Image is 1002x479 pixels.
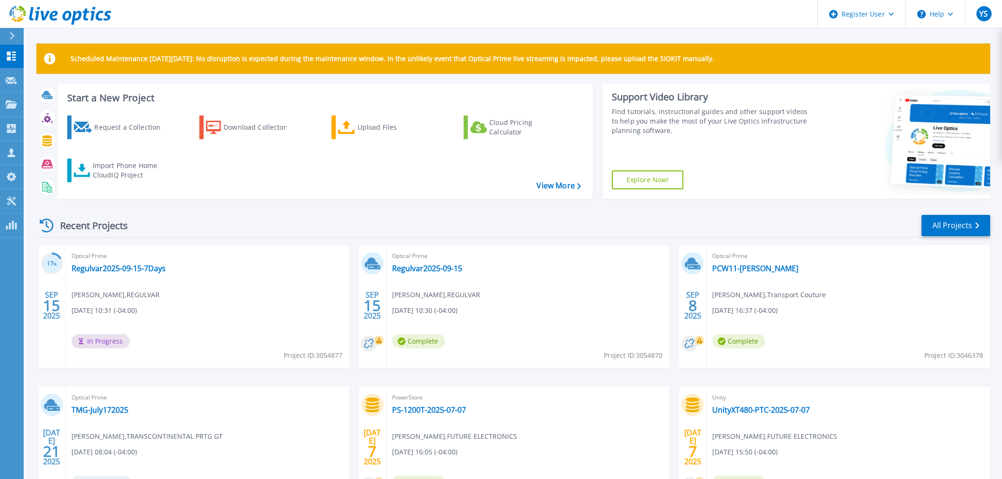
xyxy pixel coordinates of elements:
div: [DATE] 2025 [363,430,381,464]
a: PCW11-[PERSON_NAME] [712,264,798,273]
span: % [54,261,57,266]
span: [DATE] 10:31 (-04:00) [72,305,137,316]
a: Download Collector [199,115,305,139]
span: Complete [392,334,445,348]
span: Optical Prime [392,251,664,261]
h3: 17 [41,258,63,269]
span: Project ID: 3046378 [924,350,983,361]
span: [PERSON_NAME] , REGULVAR [392,290,480,300]
span: In Progress [72,334,130,348]
a: Explore Now! [612,170,684,189]
span: [PERSON_NAME] , TRANSCONTINENTAL PRTG GT [72,431,223,442]
span: Complete [712,334,765,348]
div: Upload Files [358,118,433,137]
a: UnityXT480-PTC-2025-07-07 [712,405,810,415]
a: PS-1200T-2025-07-07 [392,405,466,415]
div: SEP 2025 [43,288,61,323]
p: Scheduled Maintenance [DATE][DATE]: No disruption is expected during the maintenance window. In t... [71,55,714,62]
span: PowerStore [392,392,664,403]
h3: Start a New Project [67,93,581,103]
a: All Projects [921,215,990,236]
span: [PERSON_NAME] , REGULVAR [72,290,160,300]
span: [DATE] 15:50 (-04:00) [712,447,778,457]
span: 15 [43,302,60,310]
span: [PERSON_NAME] , FUTURE ELECTRONICS [392,431,517,442]
span: 7 [689,447,697,455]
div: SEP 2025 [684,288,702,323]
span: 8 [689,302,697,310]
span: 15 [364,302,381,310]
span: [PERSON_NAME] , Transport Couture [712,290,826,300]
div: Import Phone Home CloudIQ Project [93,161,167,180]
a: TMG-July172025 [72,405,128,415]
span: YS [979,10,988,18]
a: Request a Collection [67,115,173,139]
div: Support Video Library [612,91,811,103]
div: Download Collector [224,118,299,137]
span: Project ID: 3054870 [604,350,662,361]
div: SEP 2025 [363,288,381,323]
a: Regulvar2025-09-15-7Days [72,264,166,273]
a: Cloud Pricing Calculator [464,115,569,139]
span: [DATE] 16:37 (-04:00) [712,305,778,316]
span: Optical Prime [712,251,984,261]
div: Cloud Pricing Calculator [489,118,565,137]
span: Optical Prime [72,251,344,261]
span: [DATE] 10:30 (-04:00) [392,305,457,316]
span: Unity [712,392,984,403]
div: Request a Collection [94,118,170,137]
span: 21 [43,447,60,455]
a: Upload Files [331,115,437,139]
div: [DATE] 2025 [43,430,61,464]
div: Find tutorials, instructional guides and other support videos to help you make the most of your L... [612,107,811,135]
span: [DATE] 08:04 (-04:00) [72,447,137,457]
span: [DATE] 16:05 (-04:00) [392,447,457,457]
span: Project ID: 3054877 [284,350,342,361]
a: Regulvar2025-09-15 [392,264,462,273]
span: [PERSON_NAME] , FUTURE ELECTRONICS [712,431,837,442]
div: Recent Projects [36,214,141,237]
span: Optical Prime [72,392,344,403]
a: View More [537,181,581,190]
span: 7 [368,447,376,455]
div: [DATE] 2025 [684,430,702,464]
